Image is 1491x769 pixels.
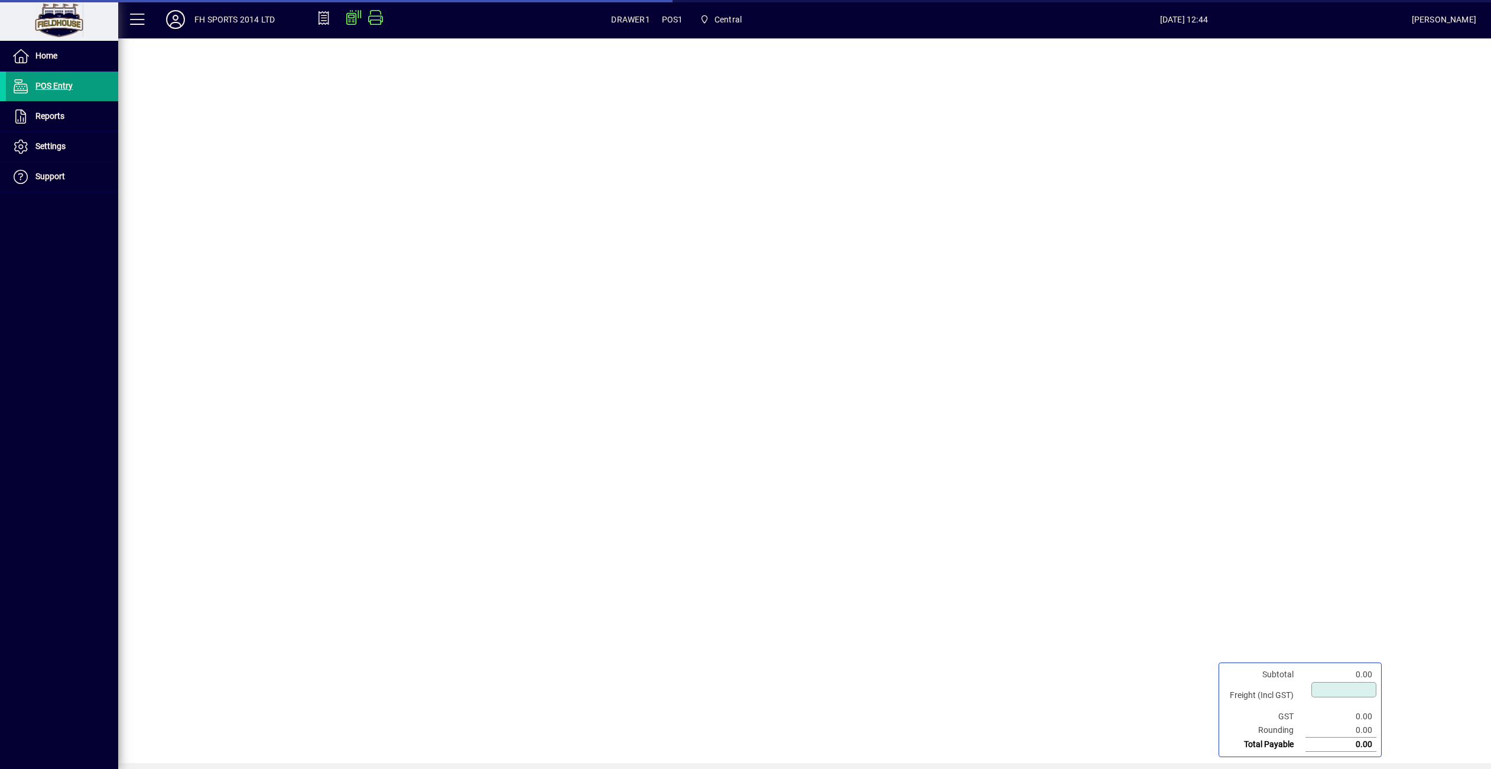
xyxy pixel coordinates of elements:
[1224,738,1305,752] td: Total Payable
[35,141,66,151] span: Settings
[611,10,649,29] span: DRAWER1
[6,41,118,71] a: Home
[1305,668,1376,681] td: 0.00
[194,10,275,29] div: FH SPORTS 2014 LTD
[6,162,118,192] a: Support
[662,10,683,29] span: POS1
[1305,710,1376,723] td: 0.00
[157,9,194,30] button: Profile
[35,111,64,121] span: Reports
[6,132,118,161] a: Settings
[956,10,1412,29] span: [DATE] 12:44
[714,10,742,29] span: Central
[1412,10,1476,29] div: [PERSON_NAME]
[1224,681,1305,710] td: Freight (Incl GST)
[1224,668,1305,681] td: Subtotal
[35,172,65,181] span: Support
[35,81,73,91] span: POS Entry
[694,9,746,30] span: Central
[1224,710,1305,723] td: GST
[35,51,57,60] span: Home
[1224,723,1305,738] td: Rounding
[6,102,118,131] a: Reports
[1305,738,1376,752] td: 0.00
[1305,723,1376,738] td: 0.00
